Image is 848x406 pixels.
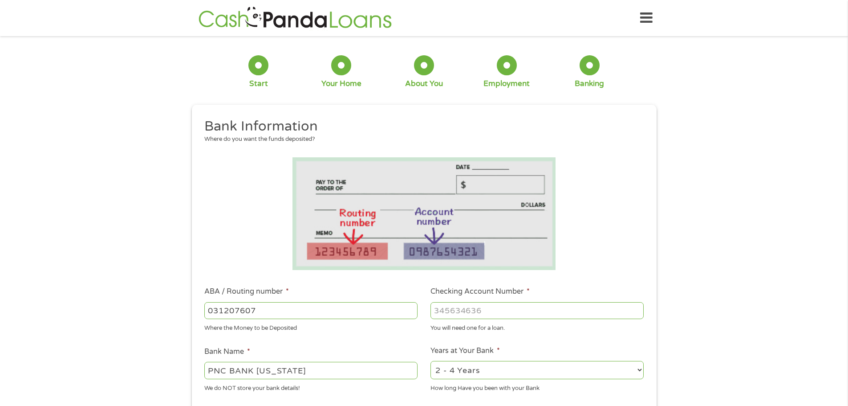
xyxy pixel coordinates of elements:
div: Where the Money to be Deposited [204,321,418,333]
h2: Bank Information [204,118,637,135]
img: GetLoanNow Logo [196,5,394,31]
div: Where do you want the funds deposited? [204,135,637,144]
img: Routing number location [292,157,556,270]
label: Bank Name [204,347,250,357]
div: You will need one for a loan. [430,321,644,333]
div: Employment [483,79,530,89]
div: About You [405,79,443,89]
label: ABA / Routing number [204,287,289,296]
div: We do NOT store your bank details! [204,381,418,393]
input: 263177916 [204,302,418,319]
input: 345634636 [430,302,644,319]
label: Years at Your Bank [430,346,500,356]
div: How long Have you been with your Bank [430,381,644,393]
div: Start [249,79,268,89]
div: Banking [575,79,604,89]
div: Your Home [321,79,361,89]
label: Checking Account Number [430,287,530,296]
